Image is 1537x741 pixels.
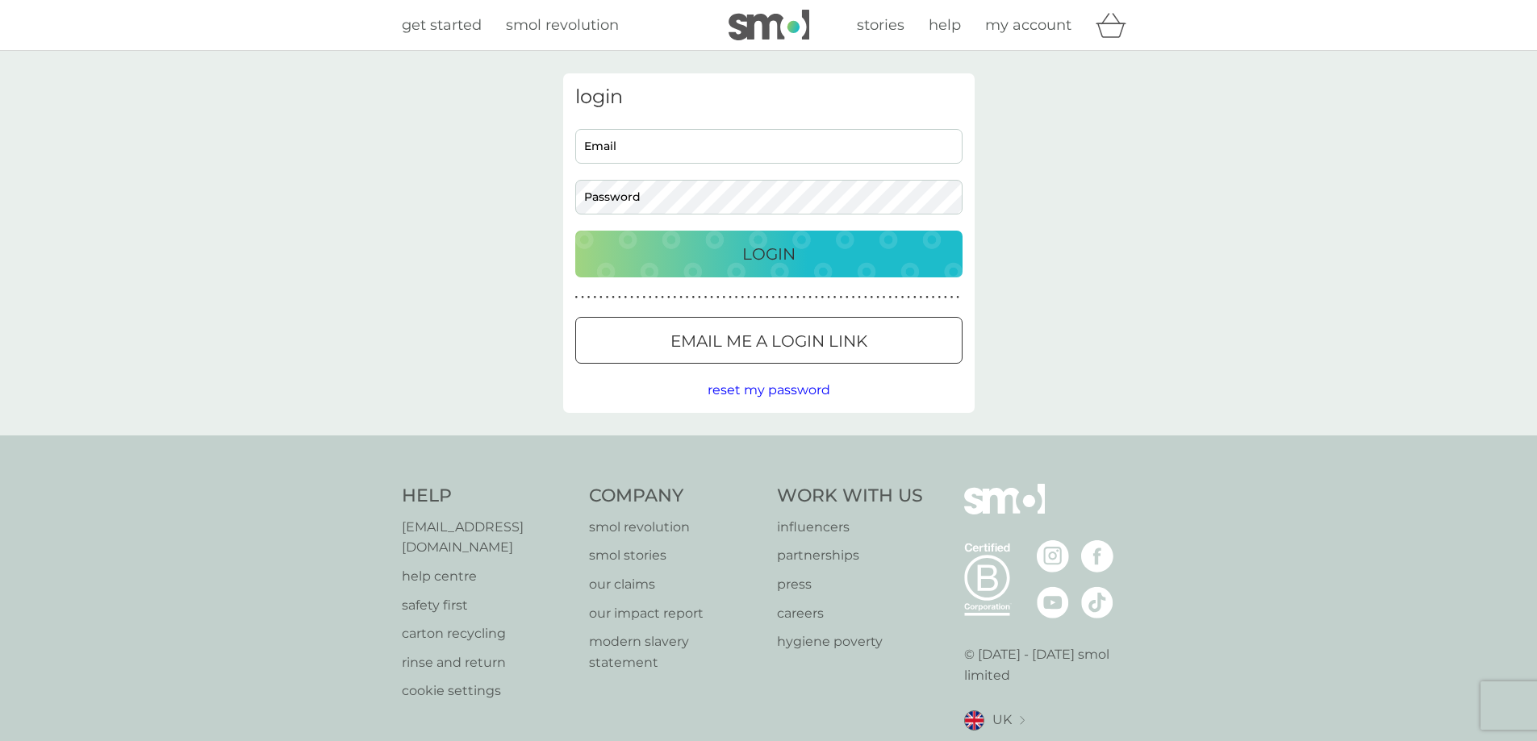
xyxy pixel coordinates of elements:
[649,293,652,302] p: ●
[679,293,683,302] p: ●
[784,293,787,302] p: ●
[587,293,591,302] p: ●
[929,14,961,37] a: help
[402,484,574,509] h4: Help
[661,293,664,302] p: ●
[735,293,738,302] p: ●
[777,574,923,595] p: press
[759,293,762,302] p: ●
[723,293,726,302] p: ●
[778,293,781,302] p: ●
[964,484,1045,539] img: smol
[913,293,917,302] p: ●
[777,603,923,624] p: careers
[686,293,689,302] p: ●
[708,380,830,401] button: reset my password
[716,293,720,302] p: ●
[932,293,935,302] p: ●
[833,293,837,302] p: ●
[674,293,677,302] p: ●
[581,293,584,302] p: ●
[402,14,482,37] a: get started
[883,293,886,302] p: ●
[857,16,904,34] span: stories
[729,293,732,302] p: ●
[808,293,812,302] p: ●
[821,293,825,302] p: ●
[655,293,658,302] p: ●
[858,293,861,302] p: ●
[888,293,892,302] p: ●
[589,631,761,672] a: modern slavery statement
[708,382,830,398] span: reset my password
[920,293,923,302] p: ●
[754,293,757,302] p: ●
[777,517,923,538] a: influencers
[402,566,574,587] a: help centre
[992,710,1012,731] span: UK
[803,293,806,302] p: ●
[402,623,574,644] a: carton recycling
[402,517,574,558] a: [EMAIL_ADDRESS][DOMAIN_NAME]
[846,293,849,302] p: ●
[599,293,603,302] p: ●
[402,595,574,616] a: safety first
[698,293,701,302] p: ●
[630,293,633,302] p: ●
[618,293,621,302] p: ●
[667,293,670,302] p: ●
[777,484,923,509] h4: Work With Us
[742,241,796,267] p: Login
[950,293,954,302] p: ●
[796,293,800,302] p: ●
[901,293,904,302] p: ●
[956,293,959,302] p: ●
[1081,586,1113,618] img: visit the smol Tiktok page
[871,293,874,302] p: ●
[642,293,645,302] p: ●
[1020,716,1025,725] img: select a new location
[741,293,744,302] p: ●
[964,644,1136,685] p: © [DATE] - [DATE] smol limited
[925,293,929,302] p: ●
[506,14,619,37] a: smol revolution
[857,14,904,37] a: stories
[612,293,615,302] p: ●
[777,631,923,652] a: hygiene poverty
[772,293,775,302] p: ●
[1037,586,1069,618] img: visit the smol Youtube page
[691,293,695,302] p: ●
[815,293,818,302] p: ●
[929,16,961,34] span: help
[1096,9,1136,41] div: basket
[506,16,619,34] span: smol revolution
[402,652,574,673] a: rinse and return
[1037,540,1069,572] img: visit the smol Instagram page
[895,293,898,302] p: ●
[593,293,596,302] p: ●
[827,293,830,302] p: ●
[589,545,761,566] p: smol stories
[852,293,855,302] p: ●
[704,293,708,302] p: ●
[589,517,761,538] a: smol revolution
[710,293,713,302] p: ●
[606,293,609,302] p: ●
[985,14,1071,37] a: my account
[575,85,963,109] h3: login
[864,293,867,302] p: ●
[777,545,923,566] a: partnerships
[589,574,761,595] a: our claims
[589,484,761,509] h4: Company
